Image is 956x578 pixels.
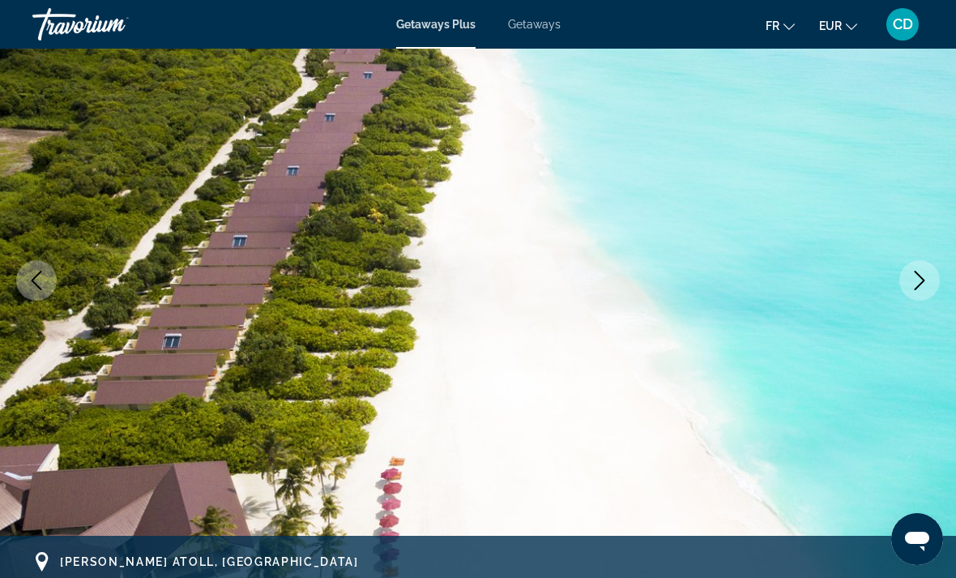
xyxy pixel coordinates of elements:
[396,18,476,31] a: Getaways Plus
[766,19,779,32] span: fr
[60,555,359,568] span: [PERSON_NAME] Atoll, [GEOGRAPHIC_DATA]
[819,19,842,32] span: EUR
[32,3,194,45] a: Travorium
[891,513,943,565] iframe: Bouton de lancement de la fenêtre de messagerie
[893,16,913,32] span: CD
[16,260,57,301] button: Previous image
[819,14,857,37] button: Change currency
[766,14,795,37] button: Change language
[508,18,561,31] a: Getaways
[899,260,940,301] button: Next image
[881,7,924,41] button: User Menu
